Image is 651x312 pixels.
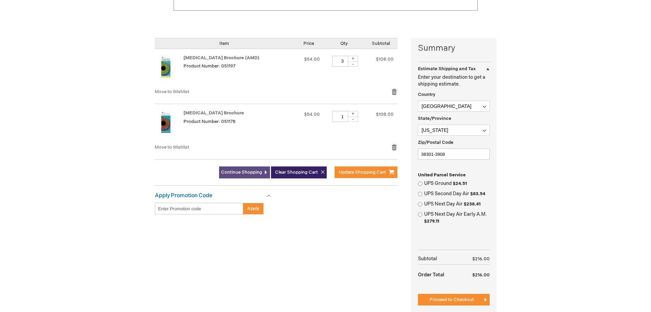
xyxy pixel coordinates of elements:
[275,170,318,175] span: Clear Shopping Cart
[247,206,259,211] span: Apply
[418,172,466,178] span: United Parcel Service
[339,170,386,175] span: Update Shopping Cart
[418,253,459,265] th: Subtotal
[424,211,490,225] label: UPS Next Day Air Early A.M.
[418,42,490,54] strong: Summary
[424,190,490,197] label: UPS Second Day Air
[418,74,490,88] p: Enter your destination to get a shipping estimate.
[184,55,259,61] a: [MEDICAL_DATA] Brochure (AMD)
[155,56,184,82] a: Age-Related Macular Degeneration Brochure (AMD)
[348,61,358,67] div: -
[348,56,358,62] div: +
[472,256,490,262] span: $216.00
[155,192,212,199] strong: Apply Promotion Code
[418,140,453,145] span: Zip/Postal Code
[472,272,490,278] span: $216.00
[430,297,474,302] span: Proceed to Checkout
[219,166,270,178] a: Continue Shopping
[453,181,467,186] span: $24.51
[424,180,490,187] label: UPS Ground
[155,111,184,137] a: Diabetic Retinopathy Brochure
[376,112,394,117] span: $108.00
[424,219,439,224] span: $279.11
[271,166,327,178] button: Clear Shopping Cart
[376,57,394,62] span: $108.00
[184,119,235,124] span: Product Number: 051178
[155,56,177,78] img: Age-Related Macular Degeneration Brochure (AMD)
[219,41,229,46] span: Item
[418,294,490,305] button: Proceed to Checkout
[184,110,244,116] a: [MEDICAL_DATA] Brochure
[418,269,444,280] strong: Order Total
[304,57,320,62] span: $54.00
[348,111,358,117] div: +
[418,116,451,121] span: State/Province
[332,56,353,67] input: Qty
[470,191,485,197] span: $83.54
[335,166,397,178] button: Update Shopping Cart
[418,66,476,72] strong: Estimate Shipping and Tax
[424,201,490,208] label: UPS Next Day Air
[155,145,189,150] a: Move to Wishlist
[340,41,348,46] span: Qty
[221,170,262,175] span: Continue Shopping
[155,203,243,214] input: Enter Promotion code
[332,111,353,122] input: Qty
[155,89,189,95] a: Move to Wishlist
[243,203,263,214] button: Apply
[304,112,320,117] span: $54.00
[348,116,358,122] div: -
[464,201,480,207] span: $238.41
[155,111,177,133] img: Diabetic Retinopathy Brochure
[303,41,314,46] span: Price
[418,92,435,97] span: Country
[184,63,235,69] span: Product Number: 051197
[372,41,390,46] span: Subtotal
